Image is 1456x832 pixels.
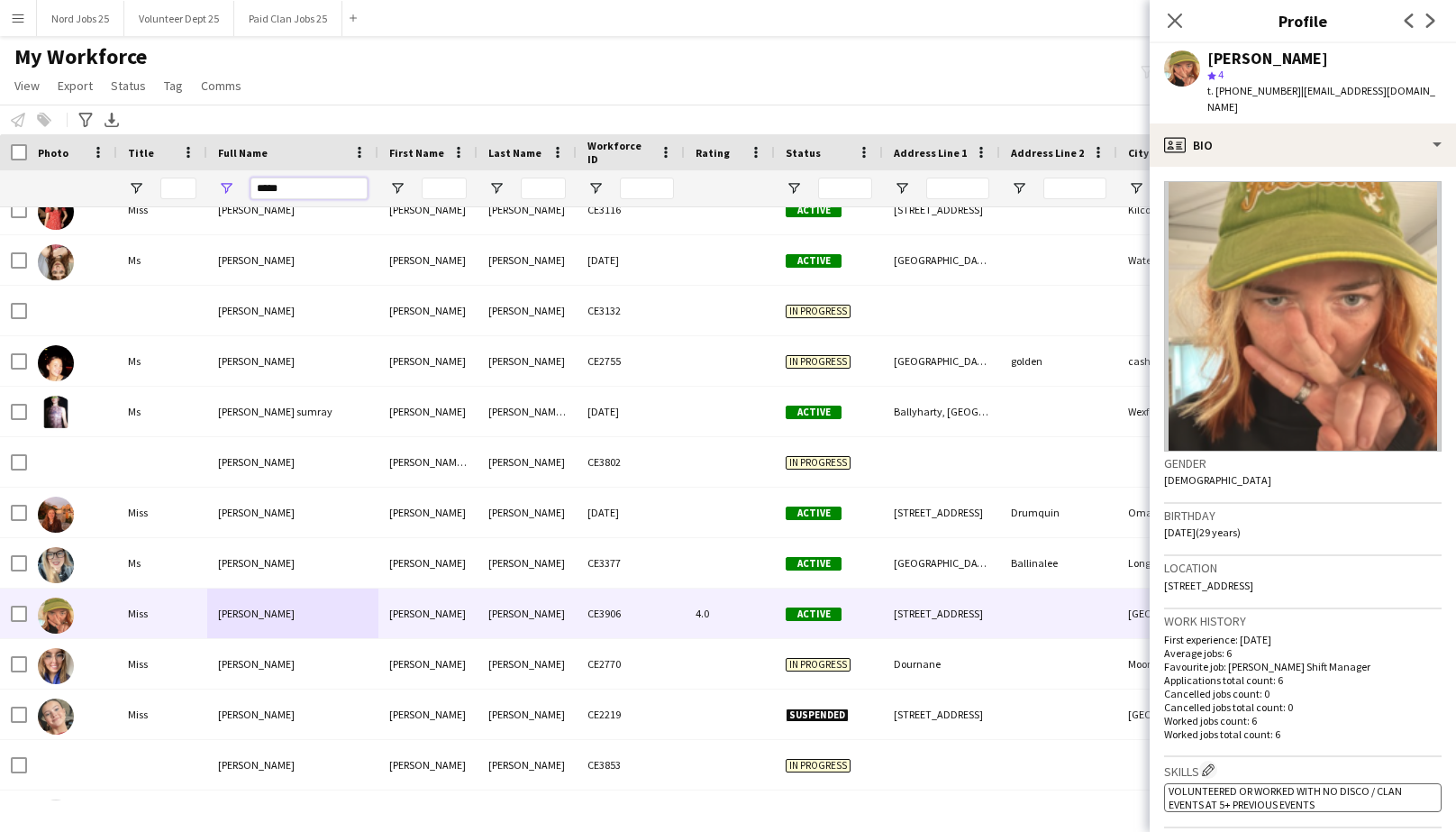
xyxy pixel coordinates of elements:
span: Status [786,146,821,160]
input: Full Name Filter Input [250,178,368,199]
span: Export [58,78,93,94]
div: [PERSON_NAME] [478,286,577,335]
p: Average jobs: 6 [1164,646,1442,660]
span: Status [111,78,146,94]
div: Miss [117,185,207,234]
span: In progress [786,658,851,672]
div: [DATE] [577,235,685,285]
h3: Skills [1164,761,1442,780]
h3: Profile [1150,9,1456,32]
img: Molly O’Doherty [38,648,74,684]
div: [PERSON_NAME] [378,690,478,739]
div: [PERSON_NAME] sumray [478,387,577,436]
div: [PERSON_NAME] [378,336,478,386]
div: CE3377 [577,538,685,588]
div: [STREET_ADDRESS] [883,589,1000,638]
div: Ms [117,336,207,386]
div: cashel [1117,336,1225,386]
span: Volunteered or worked with No Disco / Clan Events at 5+ previous events [1169,784,1402,811]
div: CE2219 [577,690,685,739]
span: Active [786,254,842,268]
span: Workforce ID [587,139,652,166]
span: Last Name [488,146,541,160]
div: [GEOGRAPHIC_DATA] [883,538,1000,588]
span: [PERSON_NAME] [218,455,295,469]
input: Address Line 1 Filter Input [926,178,989,199]
div: Ballyharty, [GEOGRAPHIC_DATA], [GEOGRAPHIC_DATA], [GEOGRAPHIC_DATA] [883,387,1000,436]
div: [PERSON_NAME] [378,235,478,285]
p: First experience: [DATE] [1164,633,1442,646]
div: Miss [117,589,207,638]
span: Tag [164,78,183,94]
div: Wexford [1117,387,1225,436]
div: CE3132 [577,286,685,335]
img: Molly Gordon Boles [38,194,74,230]
input: Workforce ID Filter Input [620,178,674,199]
div: [PERSON_NAME] [378,538,478,588]
span: City [1128,146,1149,160]
div: Miss [117,639,207,689]
h3: Birthday [1164,507,1442,524]
span: Title [128,146,154,160]
input: Title Filter Input [160,178,196,199]
a: View [7,74,47,97]
span: My Workforce [14,43,147,70]
div: Waterford [1117,235,1225,285]
div: [PERSON_NAME] [478,488,577,537]
div: Longford [1117,538,1225,588]
span: First Name [389,146,444,160]
input: Address Line 2 Filter Input [1043,178,1106,199]
div: [PERSON_NAME] [478,740,577,790]
input: Last Name Filter Input [521,178,566,199]
p: Applications total count: 6 [1164,673,1442,687]
div: Ms [117,235,207,285]
span: Full Name [218,146,268,160]
span: [PERSON_NAME] [218,556,295,570]
div: [PERSON_NAME] [1207,50,1328,67]
div: [PERSON_NAME] [478,336,577,386]
div: [DATE] [577,488,685,537]
div: [PERSON_NAME] [378,589,478,638]
img: Molly O’Shea [38,699,74,735]
img: Molly Kehoe sumray [38,396,74,432]
button: Volunteer Dept 25 [124,1,234,36]
span: Rating [696,146,730,160]
button: Open Filter Menu [1128,180,1144,197]
span: Photo [38,146,68,160]
img: molly keane [38,345,74,381]
span: [PERSON_NAME] [218,253,295,267]
button: Open Filter Menu [218,180,234,197]
span: [DATE] (29 years) [1164,526,1241,539]
div: CE3906 [577,589,685,638]
div: Miss [117,488,207,537]
input: First Name Filter Input [422,178,467,199]
div: CE3853 [577,740,685,790]
img: Molly McGirr [38,497,74,533]
div: golden [1000,336,1117,386]
button: Open Filter Menu [488,180,505,197]
span: Suspended [786,709,849,722]
button: Paid Clan Jobs 25 [234,1,342,36]
div: [PERSON_NAME] [478,235,577,285]
div: Dournane [883,639,1000,689]
a: Tag [157,74,190,97]
div: [PERSON_NAME] [478,589,577,638]
div: [STREET_ADDRESS] [883,690,1000,739]
app-action-btn: Advanced filters [75,109,96,131]
button: Open Filter Menu [128,180,144,197]
div: [PERSON_NAME] [378,286,478,335]
button: Nord Jobs 25 [37,1,124,36]
p: Worked jobs count: 6 [1164,714,1442,727]
div: Omagh [1117,488,1225,537]
app-action-btn: Export XLSX [101,109,123,131]
a: Export [50,74,100,97]
div: [GEOGRAPHIC_DATA], [GEOGRAPHIC_DATA], [GEOGRAPHIC_DATA], [GEOGRAPHIC_DATA] [883,235,1000,285]
a: Comms [194,74,249,97]
div: [GEOGRAPHIC_DATA] [1117,589,1225,638]
div: [PERSON_NAME] [378,740,478,790]
span: [PERSON_NAME] [218,708,295,721]
div: Kilcoole [1117,185,1225,234]
span: Address Line 1 [894,146,967,160]
span: [DEMOGRAPHIC_DATA] [1164,473,1271,487]
div: CE2770 [577,639,685,689]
